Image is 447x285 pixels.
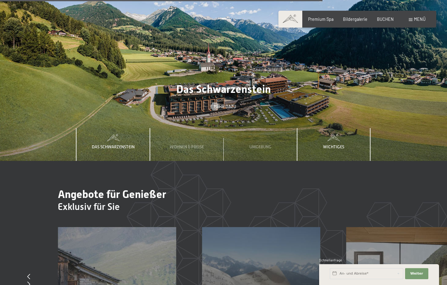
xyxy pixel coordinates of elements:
a: Bildergalerie [343,17,367,22]
span: Weiter [410,271,423,276]
span: Schnellanfrage [319,258,342,262]
span: Menü [414,17,426,22]
span: Das Schwarzenstein [176,83,271,95]
span: Umgebung [249,144,271,149]
a: Mehr dazu [211,104,236,110]
a: Premium Spa [308,17,333,22]
a: BUCHEN [377,17,394,22]
span: Wichtiges [323,144,344,149]
button: Weiter [405,268,428,279]
span: Das Schwarzenstein [92,144,135,149]
span: Exklusiv für Sie [58,201,120,212]
span: Wohnen & Preise [170,144,204,149]
span: Mehr dazu [214,104,236,110]
span: Angebote für Genießer [58,188,166,200]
